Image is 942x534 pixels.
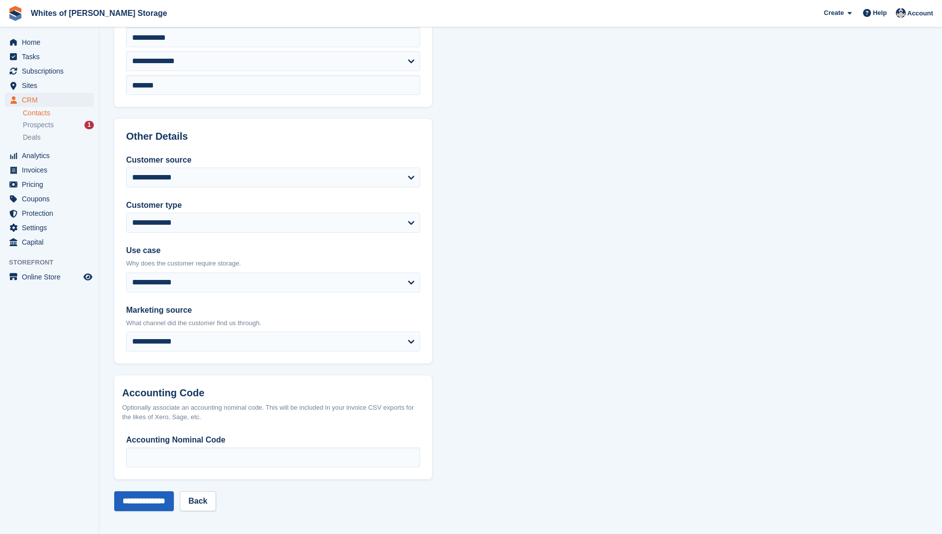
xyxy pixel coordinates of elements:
span: Tasks [22,50,81,64]
a: Whites of [PERSON_NAME] Storage [27,5,171,21]
div: 1 [84,121,94,129]
img: Wendy [896,8,906,18]
a: menu [5,35,94,49]
a: Prospects 1 [23,120,94,130]
a: Contacts [23,108,94,118]
a: menu [5,221,94,235]
a: menu [5,64,94,78]
span: Sites [22,79,81,92]
div: Optionally associate an accounting nominal code. This will be included in your invoice CSV export... [122,403,424,422]
span: Coupons [22,192,81,206]
span: CRM [22,93,81,107]
a: menu [5,178,94,191]
label: Customer source [126,154,420,166]
a: menu [5,235,94,249]
a: menu [5,206,94,220]
a: Back [180,491,216,511]
span: Home [22,35,81,49]
span: Deals [23,133,41,142]
span: Invoices [22,163,81,177]
span: Protection [22,206,81,220]
span: Create [824,8,844,18]
span: Analytics [22,149,81,163]
p: What channel did the customer find us through. [126,318,420,328]
a: menu [5,79,94,92]
label: Accounting Nominal Code [126,434,420,446]
a: menu [5,149,94,163]
a: menu [5,270,94,284]
span: Account [907,8,933,18]
img: stora-icon-8386f47178a22dfd0bd8f6a31ec36ba5ce8667c1dd55bd0f319d3a0aa187defe.svg [8,6,23,21]
a: Deals [23,132,94,143]
a: menu [5,93,94,107]
a: menu [5,163,94,177]
p: Why does the customer require storage. [126,259,420,268]
h2: Other Details [126,131,420,142]
span: Prospects [23,120,54,130]
label: Use case [126,245,420,257]
a: menu [5,50,94,64]
span: Settings [22,221,81,235]
h2: Accounting Code [122,387,424,399]
span: Online Store [22,270,81,284]
span: Pricing [22,178,81,191]
label: Marketing source [126,304,420,316]
span: Capital [22,235,81,249]
a: Preview store [82,271,94,283]
a: menu [5,192,94,206]
span: Help [873,8,887,18]
span: Subscriptions [22,64,81,78]
label: Customer type [126,199,420,211]
span: Storefront [9,258,99,267]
